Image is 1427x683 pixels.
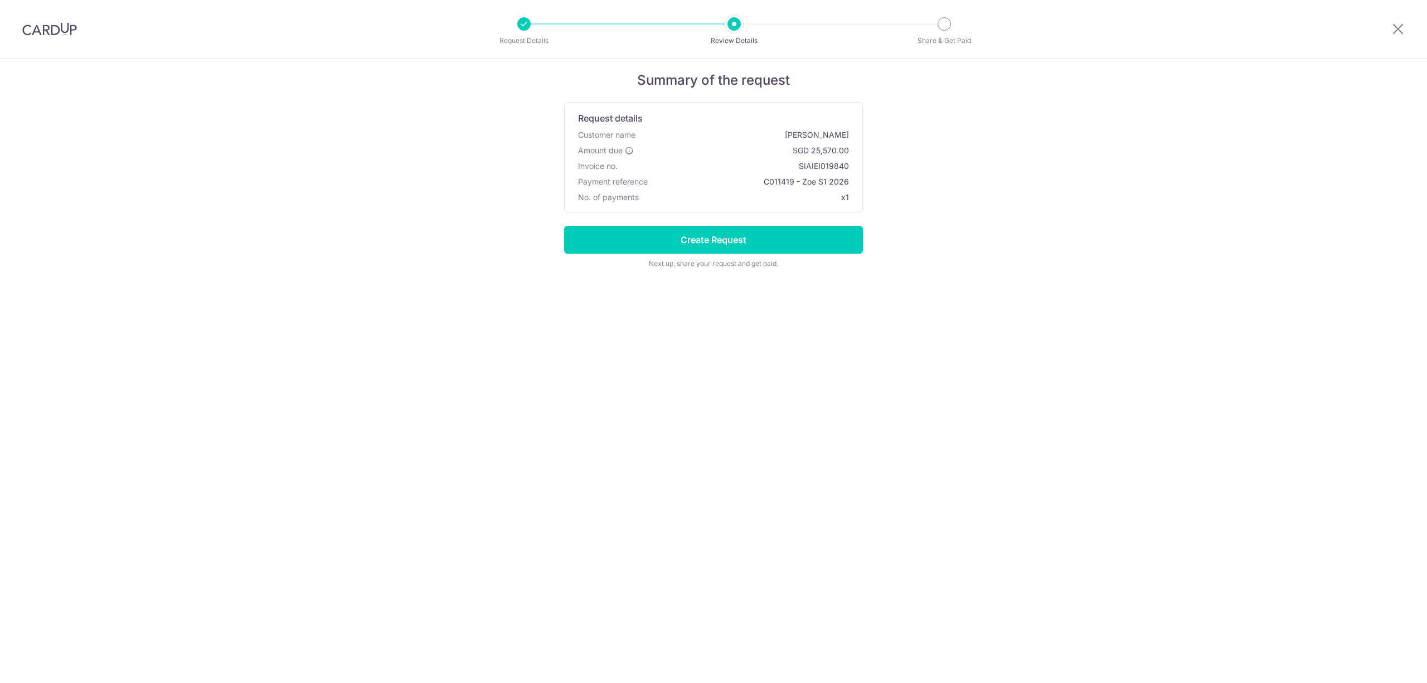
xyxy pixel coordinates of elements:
label: Amount due [578,145,634,156]
span: No. of payments [578,192,639,203]
span: Invoice no. [578,161,618,172]
p: Review Details [693,35,775,46]
span: Request details [578,112,643,125]
iframe: Opens a widget where you can find more information [1356,650,1416,677]
div: Next up, share your request and get paid. [564,258,863,269]
span: x1 [841,192,849,202]
span: [PERSON_NAME] [640,129,849,141]
p: Request Details [483,35,565,46]
span: SGD 25,570.00 [638,145,849,156]
span: SIAIEI019840 [622,161,849,172]
h5: Summary of the request [564,72,863,89]
p: Share & Get Paid [903,35,986,46]
span: Payment reference [578,176,648,187]
span: C011419 - Zoe S1 2026 [652,176,849,187]
img: CardUp [22,22,77,36]
span: Customer name [578,129,635,141]
input: Create Request [564,226,863,254]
